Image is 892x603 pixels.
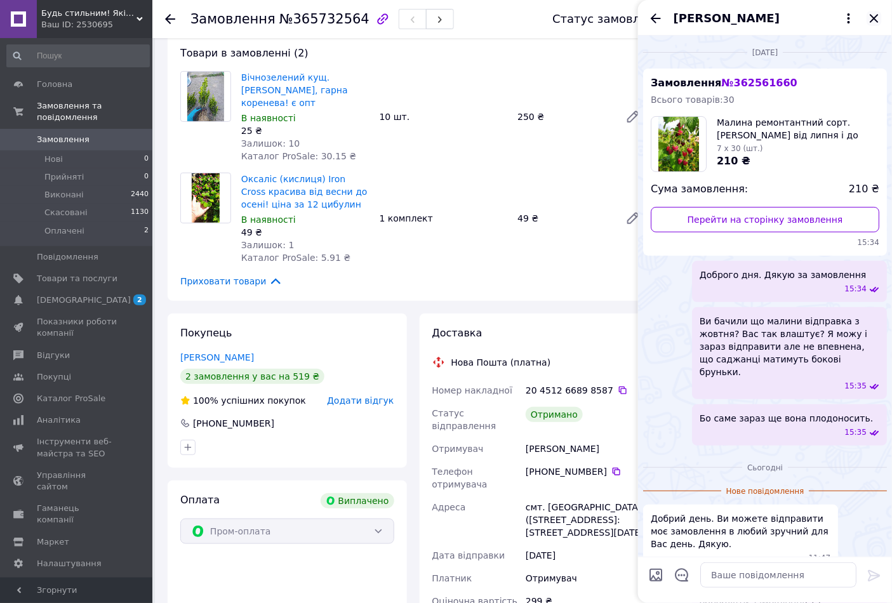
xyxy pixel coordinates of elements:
[648,11,663,26] button: Назад
[241,253,350,263] span: Каталог ProSale: 5.91 ₴
[552,13,669,25] div: Статус замовлення
[37,316,117,339] span: Показники роботи компанії
[674,567,690,583] button: Відкрити шаблони відповідей
[6,44,150,67] input: Пошук
[37,79,72,90] span: Головна
[190,11,276,27] span: Замовлення
[279,11,369,27] span: №365732564
[674,10,780,27] span: [PERSON_NAME]
[37,134,90,145] span: Замовлення
[867,11,882,26] button: Закрити
[526,465,646,478] div: [PHONE_NUMBER]
[37,100,152,123] span: Замовлення та повідомлення
[448,356,554,369] div: Нова Пошта (платна)
[241,226,369,239] div: 49 ₴
[717,116,879,142] span: Малина ремонтантний сорт. [PERSON_NAME] від липня і до морозів
[37,393,105,404] span: Каталог ProSale
[180,369,324,384] div: 2 замовлення у вас на 519 ₴
[523,437,648,460] div: [PERSON_NAME]
[321,493,394,508] div: Виплачено
[717,144,763,153] span: 7 x 30 (шт.)
[432,385,513,395] span: Номер накладної
[144,225,149,237] span: 2
[44,225,84,237] span: Оплачені
[844,427,867,438] span: 15:35 18.09.2025
[44,207,88,218] span: Скасовані
[651,512,830,550] span: Добрий день. Ви можете відправити моє замовлення в любий зручний для Вас день. Дякую.
[133,295,146,305] span: 2
[523,567,648,590] div: Отримувач
[131,207,149,218] span: 1130
[432,467,488,489] span: Телефон отримувача
[651,77,797,89] span: Замовлення
[37,350,70,361] span: Відгуки
[620,104,646,129] a: Редагувати
[37,295,131,306] span: [DEMOGRAPHIC_DATA]
[144,154,149,165] span: 0
[241,72,348,108] a: Вічнозелений кущ. [PERSON_NAME], гарна коренева! є опт
[44,189,84,201] span: Виконані
[180,327,232,339] span: Покупець
[512,108,615,126] div: 250 ₴
[131,189,149,201] span: 2440
[523,544,648,567] div: [DATE]
[651,182,748,197] span: Сума замовлення:
[643,461,887,474] div: 12.10.2025
[241,124,369,137] div: 25 ₴
[375,108,513,126] div: 10 шт.
[844,381,867,392] span: 15:35 18.09.2025
[192,417,276,430] div: [PHONE_NUMBER]
[41,8,136,19] span: Будь стильним! Якісні речі за доступними цінами!
[44,171,84,183] span: Прийняті
[37,503,117,526] span: Гаманець компанії
[37,436,117,459] span: Інструменти веб-майстра та SEO
[41,19,152,30] div: Ваш ID: 2530695
[844,284,867,295] span: 15:34 18.09.2025
[700,315,879,378] span: Ви бачили що малини відправка з жовтня? Вас так влаштує? Я можу і зараз відправити але не впевнен...
[37,470,117,493] span: Управління сайтом
[180,394,306,407] div: успішних покупок
[37,371,71,383] span: Покупці
[526,384,646,397] div: 20 4512 6689 8587
[432,502,466,512] span: Адреса
[241,138,300,149] span: Залишок: 10
[674,10,856,27] button: [PERSON_NAME]
[700,412,873,425] span: Бо саме зараз ще вона плодоносить.
[523,496,648,544] div: смт. [GEOGRAPHIC_DATA] ([STREET_ADDRESS]: [STREET_ADDRESS][DATE]
[241,151,356,161] span: Каталог ProSale: 30.15 ₴
[742,463,788,474] span: Сьогодні
[180,494,220,506] span: Оплата
[37,558,102,569] span: Налаштування
[375,209,513,227] div: 1 комплект
[327,395,394,406] span: Додати відгук
[37,414,81,426] span: Аналітика
[721,486,809,497] span: Нове повідомлення
[526,407,583,422] div: Отримано
[721,77,797,89] span: № 362561660
[651,207,879,232] a: Перейти на сторінку замовлення
[620,206,646,231] a: Редагувати
[241,240,295,250] span: Залишок: 1
[193,395,218,406] span: 100%
[512,209,615,227] div: 49 ₴
[180,274,283,288] span: Приховати товари
[165,13,175,25] div: Повернутися назад
[747,48,783,58] span: [DATE]
[180,352,254,362] a: [PERSON_NAME]
[849,182,879,197] span: 210 ₴
[187,72,225,121] img: Вічнозелений кущ. самшит, гарна коренева! є опт
[809,553,831,564] span: 11:47 12.10.2025
[700,268,867,281] span: Доброго дня. Дякую за замовлення
[432,327,483,339] span: Доставка
[432,573,472,583] span: Платник
[144,171,149,183] span: 0
[432,550,505,560] span: Дата відправки
[37,251,98,263] span: Повідомлення
[180,47,309,59] span: Товари в замовленні (2)
[643,46,887,58] div: 18.09.2025
[37,536,69,548] span: Маркет
[717,155,750,167] span: 210 ₴
[241,174,368,209] a: Оксаліс (кислиця) Iron Cross красива від весни до осені! ціна за 12 цибулин
[658,117,700,171] img: 3296472320_w200_h200_malina-remontantnij-sort.jpg
[44,154,63,165] span: Нові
